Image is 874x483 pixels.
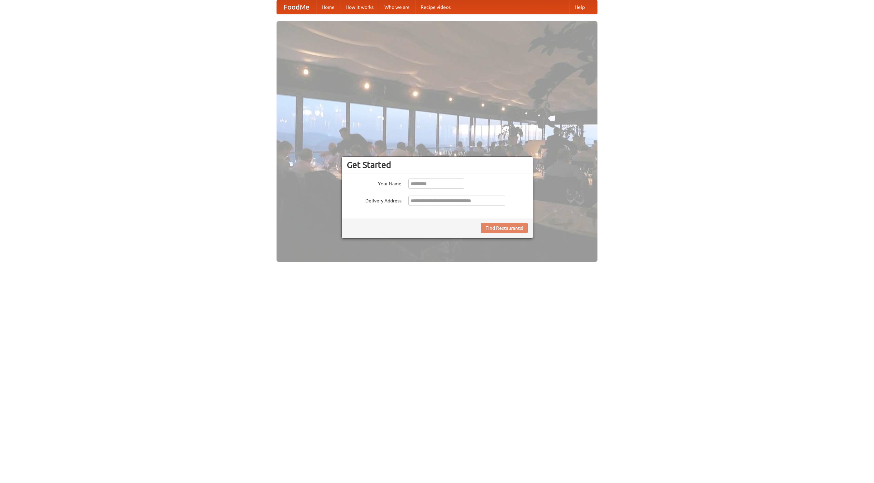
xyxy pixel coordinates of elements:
a: Home [316,0,340,14]
a: How it works [340,0,379,14]
a: FoodMe [277,0,316,14]
label: Your Name [347,179,401,187]
a: Recipe videos [415,0,456,14]
a: Who we are [379,0,415,14]
label: Delivery Address [347,196,401,204]
h3: Get Started [347,160,528,170]
button: Find Restaurants! [481,223,528,233]
a: Help [569,0,590,14]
